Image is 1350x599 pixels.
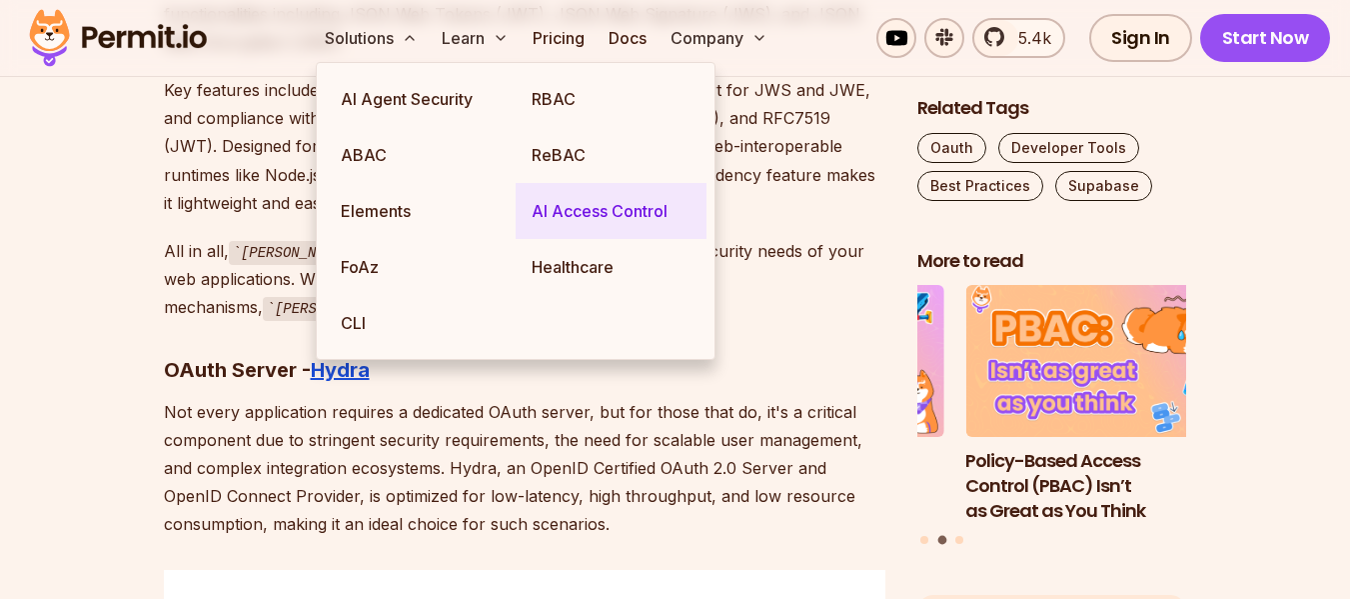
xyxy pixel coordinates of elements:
[965,286,1235,524] a: Policy-Based Access Control (PBAC) Isn’t as Great as You ThinkPolicy-Based Access Control (PBAC) ...
[1089,14,1192,62] a: Sign In
[164,358,311,382] strong: OAuth Server -
[601,18,655,58] a: Docs
[263,297,397,321] code: [PERSON_NAME]
[311,358,370,382] a: Hydra
[325,295,516,351] a: CLI
[917,96,1187,121] h2: Related Tags
[164,237,885,322] p: All in all, is a super flexible solution for the complex security needs of your web applications....
[937,536,946,545] button: Go to slide 2
[998,133,1139,163] a: Developer Tools
[917,249,1187,274] h2: More to read
[917,171,1043,201] a: Best Practices
[965,286,1235,438] img: Policy-Based Access Control (PBAC) Isn’t as Great as You Think
[955,536,963,544] button: Go to slide 3
[325,239,516,295] a: FoAz
[325,183,516,239] a: Elements
[164,398,885,538] p: Not every application requires a dedicated OAuth server, but for those that do, it's a critical c...
[516,183,706,239] a: AI Access Control
[525,18,593,58] a: Pricing
[675,449,944,523] h3: How to Use JWTs for Authorization: Best Practices and Common Mistakes
[965,449,1235,523] h3: Policy-Based Access Control (PBAC) Isn’t as Great as You Think
[164,76,885,217] p: Key features include JWT support, handling of encrypted JWTs, support for JWS and JWE, and compli...
[317,18,426,58] button: Solutions
[434,18,517,58] button: Learn
[1006,26,1051,50] span: 5.4k
[229,241,363,265] code: [PERSON_NAME]
[20,4,216,72] img: Permit logo
[1055,171,1152,201] a: Supabase
[675,286,944,524] li: 1 of 3
[516,239,706,295] a: Healthcare
[516,71,706,127] a: RBAC
[965,286,1235,524] li: 2 of 3
[917,133,986,163] a: Oauth
[1200,14,1331,62] a: Start Now
[325,71,516,127] a: AI Agent Security
[917,286,1187,548] div: Posts
[325,127,516,183] a: ABAC
[663,18,775,58] button: Company
[920,536,928,544] button: Go to slide 1
[972,18,1065,58] a: 5.4k
[516,127,706,183] a: ReBAC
